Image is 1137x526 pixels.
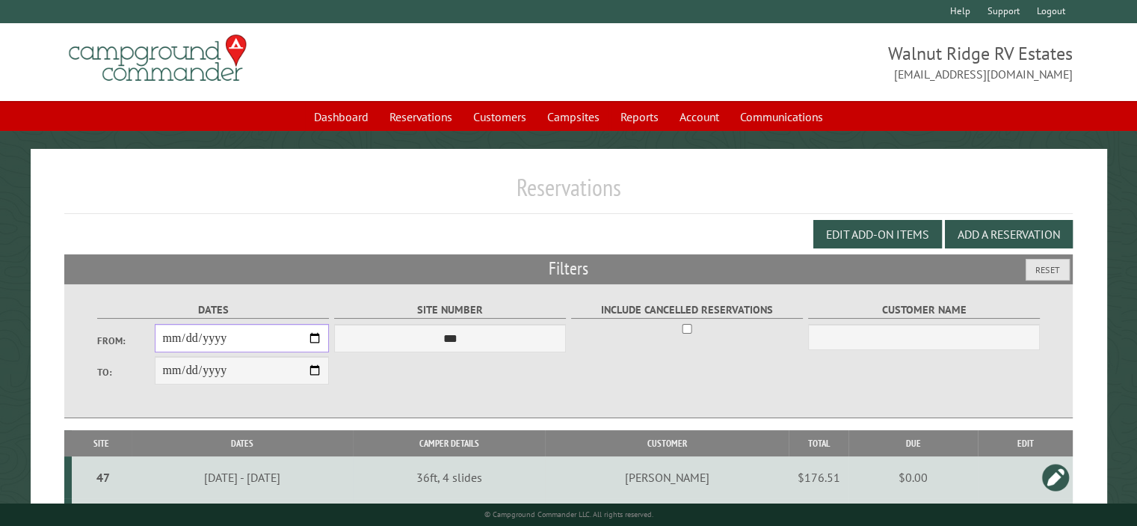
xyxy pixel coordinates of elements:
[571,302,804,319] label: Include Cancelled Reservations
[64,29,251,88] img: Campground Commander
[380,103,461,131] a: Reservations
[64,254,1073,283] h2: Filters
[97,365,155,379] label: To:
[132,430,353,456] th: Dates
[97,302,330,319] label: Dates
[353,430,546,456] th: Camper Details
[72,430,132,456] th: Site
[545,456,789,498] td: [PERSON_NAME]
[353,456,546,498] td: 36ft, 4 slides
[1026,259,1070,281] button: Reset
[97,334,155,348] label: From:
[808,302,1041,319] label: Customer Name
[789,430,848,456] th: Total
[78,470,129,485] div: 47
[789,456,848,498] td: $176.51
[134,470,351,485] div: [DATE] - [DATE]
[945,220,1073,248] button: Add a Reservation
[545,430,789,456] th: Customer
[484,510,653,519] small: © Campground Commander LLC. All rights reserved.
[978,430,1073,456] th: Edit
[569,41,1073,83] span: Walnut Ridge RV Estates [EMAIL_ADDRESS][DOMAIN_NAME]
[611,103,668,131] a: Reports
[671,103,728,131] a: Account
[848,456,978,498] td: $0.00
[334,302,567,319] label: Site Number
[464,103,535,131] a: Customers
[538,103,608,131] a: Campsites
[305,103,378,131] a: Dashboard
[64,173,1073,214] h1: Reservations
[731,103,832,131] a: Communications
[813,220,942,248] button: Edit Add-on Items
[848,430,978,456] th: Due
